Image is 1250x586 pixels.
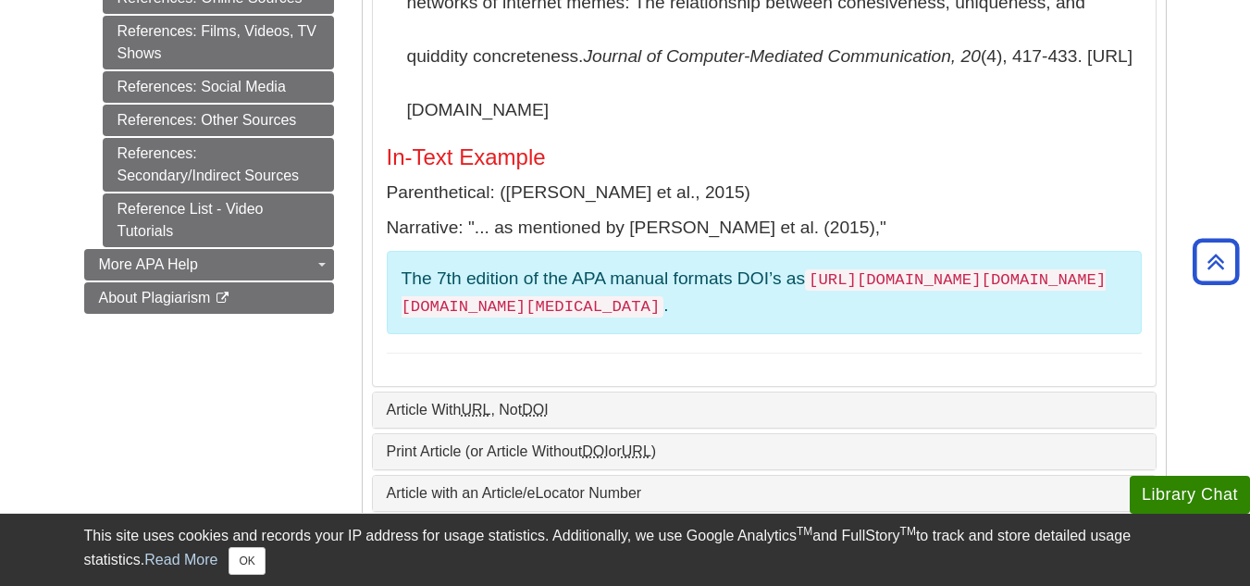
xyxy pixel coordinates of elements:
[797,525,812,538] sup: TM
[402,266,1127,319] p: The 7th edition of the APA manual formats DOI’s as .
[103,71,334,103] a: References: Social Media
[103,105,334,136] a: References: Other Sources
[229,547,265,575] button: Close
[99,256,198,272] span: More APA Help
[582,443,608,459] abbr: Digital Object Identifier. This is the string of numbers associated with a particular article. No...
[215,293,230,305] i: This link opens in a new window
[103,138,334,192] a: References: Secondary/Indirect Sources
[1186,249,1245,274] a: Back to Top
[387,215,1142,242] p: Narrative: "... as mentioned by [PERSON_NAME] et al. (2015),"
[461,402,490,418] abbr: Uniform Resource Locator. This is the web/URL address found in the address bar of a webpage.
[387,485,1142,502] a: Article with an Article/eLocator Number
[900,525,916,538] sup: TM
[84,282,334,314] a: About Plagiarism
[387,402,1142,418] a: Article WithURL, NotDOI
[387,443,1142,460] a: Print Article (or Article WithoutDOIorURL)
[84,525,1167,575] div: This site uses cookies and records your IP address for usage statistics. Additionally, we use Goo...
[99,290,211,305] span: About Plagiarism
[103,16,334,69] a: References: Films, Videos, TV Shows
[144,552,217,567] a: Read More
[583,46,980,66] i: Journal of Computer-Mediated Communication, 20
[84,249,334,281] a: More APA Help
[1130,476,1250,514] button: Library Chat
[103,193,334,247] a: Reference List - Video Tutorials
[622,443,651,459] abbr: Uniform Resource Locator. This is the web/URL address found in the address bar of a webpage.
[387,180,1142,206] p: Parenthetical: ([PERSON_NAME] et al., 2015)
[522,402,548,418] abbr: Digital Object Identifier. This is the string of numbers associated with a particular article. No...
[387,145,1142,169] h5: In-Text Example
